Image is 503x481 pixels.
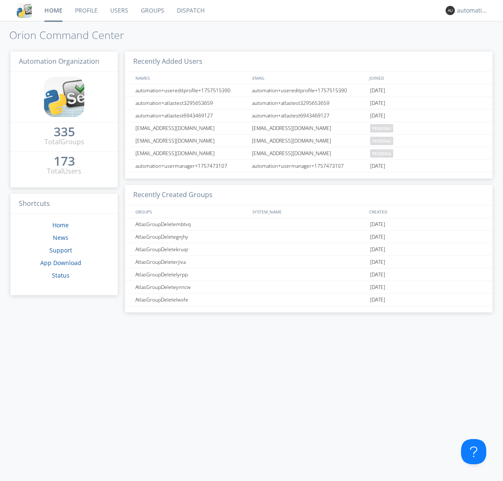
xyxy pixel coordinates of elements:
a: AtlasGroupDeleterjiva[DATE] [125,256,493,268]
a: News [53,234,68,242]
span: [DATE] [370,218,385,231]
a: AtlasGroupDeletembtvq[DATE] [125,218,493,231]
div: automation+usermanager+1757473107 [250,160,368,172]
div: AtlasGroupDeleterjiva [133,256,249,268]
div: [EMAIL_ADDRESS][DOMAIN_NAME] [133,122,249,134]
a: automation+atlastest6943469127automation+atlastest6943469127[DATE] [125,109,493,122]
div: [EMAIL_ADDRESS][DOMAIN_NAME] [133,147,249,159]
div: AtlasGroupDeletekruqr [133,243,249,255]
div: Total Groups [44,137,84,147]
div: CREATED [367,205,485,218]
div: AtlasGroupDeletelwsfe [133,294,249,306]
iframe: Toggle Customer Support [461,439,486,464]
div: automation+atlas0003 [457,6,488,15]
div: [EMAIL_ADDRESS][DOMAIN_NAME] [133,135,249,147]
span: Automation Organization [19,57,99,66]
h3: Shortcuts [10,194,118,214]
span: [DATE] [370,268,385,281]
span: [DATE] [370,231,385,243]
a: Support [49,246,72,254]
span: [DATE] [370,84,385,97]
a: automation+usereditprofile+1757515390automation+usereditprofile+1757515390[DATE] [125,84,493,97]
div: [EMAIL_ADDRESS][DOMAIN_NAME] [250,147,368,159]
span: [DATE] [370,294,385,306]
span: pending [370,124,393,133]
span: [DATE] [370,97,385,109]
a: automation+atlastest3295653659automation+atlastest3295653659[DATE] [125,97,493,109]
div: automation+atlastest3295653659 [250,97,368,109]
img: cddb5a64eb264b2086981ab96f4c1ba7 [17,3,32,18]
a: 173 [54,157,75,166]
div: AtlasGroupDeletegnjhy [133,231,249,243]
a: AtlasGroupDeletelwsfe[DATE] [125,294,493,306]
span: [DATE] [370,281,385,294]
div: 335 [54,127,75,136]
span: [DATE] [370,160,385,172]
a: [EMAIL_ADDRESS][DOMAIN_NAME][EMAIL_ADDRESS][DOMAIN_NAME]pending [125,135,493,147]
img: 373638.png [446,6,455,15]
a: Status [52,271,70,279]
h3: Recently Added Users [125,52,493,72]
div: JOINED [367,72,485,84]
div: EMAIL [250,72,367,84]
div: [EMAIL_ADDRESS][DOMAIN_NAME] [250,135,368,147]
div: GROUPS [133,205,248,218]
a: AtlasGroupDeletekruqr[DATE] [125,243,493,256]
div: automation+atlastest6943469127 [133,109,249,122]
div: Total Users [47,166,81,176]
img: cddb5a64eb264b2086981ab96f4c1ba7 [44,77,84,117]
a: AtlasGroupDeletegnjhy[DATE] [125,231,493,243]
a: [EMAIL_ADDRESS][DOMAIN_NAME][EMAIL_ADDRESS][DOMAIN_NAME]pending [125,147,493,160]
div: 173 [54,157,75,165]
div: automation+usermanager+1757473107 [133,160,249,172]
span: pending [370,137,393,145]
a: automation+usermanager+1757473107automation+usermanager+1757473107[DATE] [125,160,493,172]
div: AtlasGroupDeletembtvq [133,218,249,230]
div: AtlasGroupDeletelyrpp [133,268,249,281]
h3: Recently Created Groups [125,185,493,205]
div: automation+usereditprofile+1757515390 [250,84,368,96]
div: automation+atlastest6943469127 [250,109,368,122]
div: NAMES [133,72,248,84]
a: 335 [54,127,75,137]
span: [DATE] [370,256,385,268]
span: [DATE] [370,243,385,256]
a: AtlasGroupDeleteynncw[DATE] [125,281,493,294]
span: pending [370,149,393,158]
div: automation+usereditprofile+1757515390 [133,84,249,96]
a: App Download [40,259,81,267]
a: Home [52,221,69,229]
div: SYSTEM_NAME [250,205,367,218]
a: [EMAIL_ADDRESS][DOMAIN_NAME][EMAIL_ADDRESS][DOMAIN_NAME]pending [125,122,493,135]
div: AtlasGroupDeleteynncw [133,281,249,293]
div: [EMAIL_ADDRESS][DOMAIN_NAME] [250,122,368,134]
a: AtlasGroupDeletelyrpp[DATE] [125,268,493,281]
span: [DATE] [370,109,385,122]
div: automation+atlastest3295653659 [133,97,249,109]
